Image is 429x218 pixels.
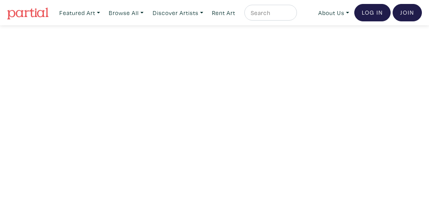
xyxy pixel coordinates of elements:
a: Discover Artists [149,5,207,21]
a: About Us [315,5,353,21]
a: Log In [354,4,391,21]
a: Rent Art [208,5,239,21]
a: Join [393,4,422,21]
input: Search [250,8,289,18]
a: Browse All [105,5,147,21]
a: Featured Art [56,5,104,21]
